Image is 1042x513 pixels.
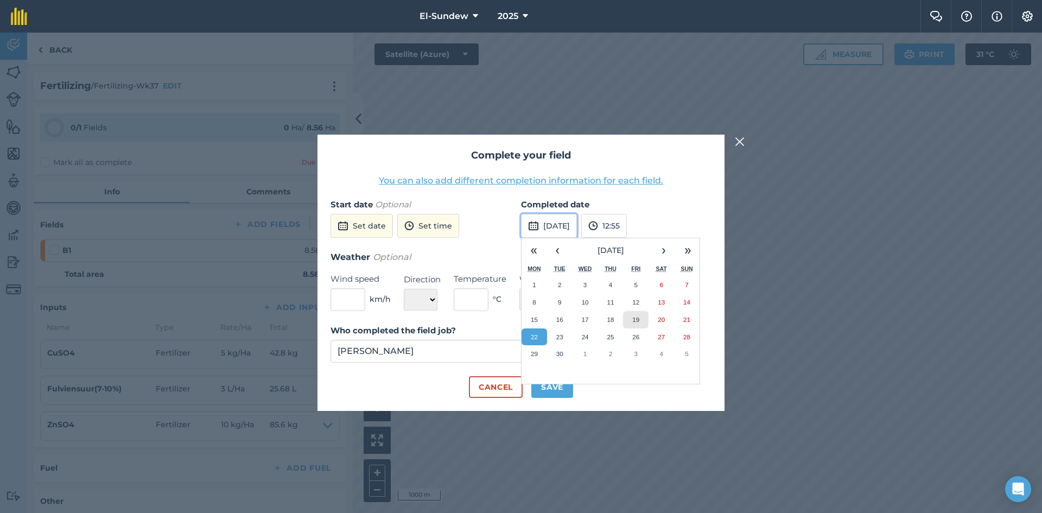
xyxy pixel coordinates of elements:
button: 24 September 2025 [573,328,598,346]
button: 10 September 2025 [573,294,598,311]
img: A question mark icon [960,11,973,22]
abbr: 3 September 2025 [583,281,587,288]
abbr: 6 September 2025 [659,281,663,288]
abbr: 1 September 2025 [532,281,536,288]
button: 12 September 2025 [623,294,649,311]
button: « [522,238,545,262]
button: 5 October 2025 [674,345,700,363]
button: 1 October 2025 [573,345,598,363]
label: Direction [404,273,441,286]
abbr: 19 September 2025 [632,316,639,323]
span: [DATE] [598,245,624,255]
abbr: 28 September 2025 [683,333,690,340]
img: fieldmargin Logo [11,8,27,25]
abbr: 3 October 2025 [634,350,638,357]
abbr: 21 September 2025 [683,316,690,323]
abbr: Friday [631,265,640,272]
button: 21 September 2025 [674,311,700,328]
button: 7 September 2025 [674,276,700,294]
button: 5 September 2025 [623,276,649,294]
button: 18 September 2025 [598,311,624,328]
abbr: Sunday [681,265,692,272]
abbr: 10 September 2025 [582,299,589,306]
h2: Complete your field [331,148,711,163]
h3: Weather [331,250,711,264]
abbr: 9 September 2025 [558,299,561,306]
abbr: 13 September 2025 [658,299,665,306]
button: 13 September 2025 [649,294,674,311]
button: 3 October 2025 [623,345,649,363]
img: A cog icon [1021,11,1034,22]
button: 2 October 2025 [598,345,624,363]
abbr: 4 October 2025 [659,350,663,357]
button: 30 September 2025 [547,345,573,363]
img: svg+xml;base64,PD94bWwgdmVyc2lvbj0iMS4wIiBlbmNvZGluZz0idXRmLTgiPz4KPCEtLSBHZW5lcmF0b3I6IEFkb2JlIE... [588,219,598,232]
button: 11 September 2025 [598,294,624,311]
abbr: Saturday [656,265,667,272]
button: 4 October 2025 [649,345,674,363]
abbr: 1 October 2025 [583,350,587,357]
img: Two speech bubbles overlapping with the left bubble in the forefront [930,11,943,22]
button: 22 September 2025 [522,328,547,346]
button: 27 September 2025 [649,328,674,346]
button: You can also add different completion information for each field. [379,174,663,187]
span: ° C [493,293,501,305]
button: 19 September 2025 [623,311,649,328]
abbr: 24 September 2025 [582,333,589,340]
abbr: Thursday [605,265,617,272]
abbr: 7 September 2025 [685,281,688,288]
label: Temperature [454,273,506,286]
img: svg+xml;base64,PHN2ZyB4bWxucz0iaHR0cDovL3d3dy53My5vcmcvMjAwMC9zdmciIHdpZHRoPSIyMiIgaGVpZ2h0PSIzMC... [735,135,745,148]
button: 20 September 2025 [649,311,674,328]
button: 3 September 2025 [573,276,598,294]
abbr: 16 September 2025 [556,316,563,323]
img: svg+xml;base64,PD94bWwgdmVyc2lvbj0iMS4wIiBlbmNvZGluZz0idXRmLTgiPz4KPCEtLSBHZW5lcmF0b3I6IEFkb2JlIE... [404,219,414,232]
button: 6 September 2025 [649,276,674,294]
abbr: 25 September 2025 [607,333,614,340]
label: Weather [519,273,573,286]
button: 29 September 2025 [522,345,547,363]
span: km/h [370,293,391,305]
abbr: 23 September 2025 [556,333,563,340]
abbr: 11 September 2025 [607,299,614,306]
abbr: 17 September 2025 [582,316,589,323]
abbr: 14 September 2025 [683,299,690,306]
abbr: 2 October 2025 [609,350,612,357]
abbr: Wednesday [579,265,592,272]
abbr: 2 September 2025 [558,281,561,288]
button: › [652,238,676,262]
button: [DATE] [521,214,577,238]
abbr: 5 September 2025 [634,281,638,288]
button: 1 September 2025 [522,276,547,294]
em: Optional [373,252,411,262]
button: Set time [397,214,459,238]
em: Optional [375,199,411,210]
abbr: 27 September 2025 [658,333,665,340]
abbr: 22 September 2025 [531,333,538,340]
button: 28 September 2025 [674,328,700,346]
abbr: 15 September 2025 [531,316,538,323]
img: svg+xml;base64,PD94bWwgdmVyc2lvbj0iMS4wIiBlbmNvZGluZz0idXRmLTgiPz4KPCEtLSBHZW5lcmF0b3I6IEFkb2JlIE... [528,219,539,232]
abbr: 20 September 2025 [658,316,665,323]
span: El-Sundew [420,10,468,23]
button: Cancel [469,376,523,398]
img: svg+xml;base64,PHN2ZyB4bWxucz0iaHR0cDovL3d3dy53My5vcmcvMjAwMC9zdmciIHdpZHRoPSIxNyIgaGVpZ2h0PSIxNy... [992,10,1002,23]
abbr: 4 September 2025 [609,281,612,288]
strong: Start date [331,199,373,210]
abbr: Tuesday [554,265,566,272]
div: Open Intercom Messenger [1005,476,1031,502]
button: 15 September 2025 [522,311,547,328]
abbr: 12 September 2025 [632,299,639,306]
button: 9 September 2025 [547,294,573,311]
abbr: Monday [528,265,541,272]
button: 23 September 2025 [547,328,573,346]
button: » [676,238,700,262]
button: Set date [331,214,393,238]
strong: Who completed the field job? [331,325,456,335]
abbr: 26 September 2025 [632,333,639,340]
abbr: 29 September 2025 [531,350,538,357]
span: 2025 [498,10,518,23]
button: 16 September 2025 [547,311,573,328]
abbr: 5 October 2025 [685,350,688,357]
abbr: 30 September 2025 [556,350,563,357]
